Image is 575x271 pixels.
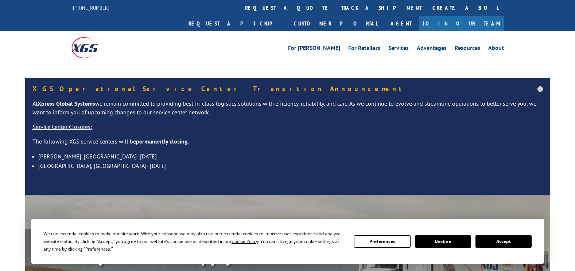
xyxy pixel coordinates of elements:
[32,86,543,92] h5: XGS Operational Service Center Transition Announcement
[32,99,543,123] p: At we remain committed to providing best-in-class logistics solutions with efficiency, reliabilit...
[232,238,258,244] span: Cookie Policy
[417,45,447,53] a: Advantages
[38,100,95,107] strong: Xpress Global Systems
[71,4,109,11] a: [PHONE_NUMBER]
[32,123,92,130] u: Service Center Closures:
[136,138,188,145] strong: permanently closing
[419,16,504,31] a: Join Our Team
[73,223,333,267] b: Visibility, transparency, and control for your entire supply chain.
[32,137,543,152] p: The following XGS service centers will be :
[38,161,543,170] li: [GEOGRAPHIC_DATA], [GEOGRAPHIC_DATA]- [DATE]
[388,45,409,53] a: Services
[383,16,419,31] a: Agent
[38,152,543,161] li: [PERSON_NAME], [GEOGRAPHIC_DATA]- [DATE]
[43,230,345,253] div: We use essential cookies to make our site work. With your consent, we may also use non-essential ...
[288,45,340,53] a: For [PERSON_NAME]
[288,16,383,31] a: Customer Portal
[183,16,288,31] a: Request a pickup
[488,45,504,53] a: About
[475,235,532,248] button: Accept
[455,45,480,53] a: Resources
[85,246,110,252] span: Preferences
[31,219,544,264] div: Cookie Consent Prompt
[348,45,380,53] a: For Retailers
[354,235,410,248] button: Preferences
[415,235,471,248] button: Decline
